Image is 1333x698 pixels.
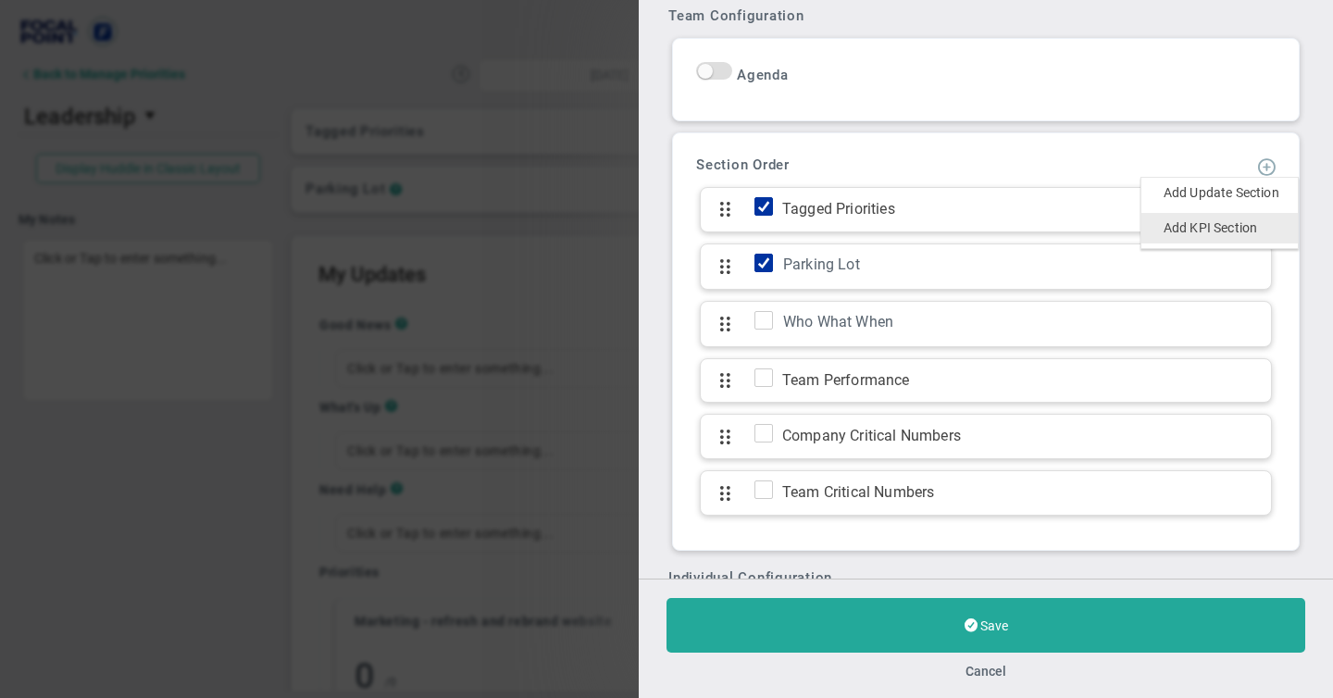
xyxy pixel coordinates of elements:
span: Add KPI Section [1164,220,1257,235]
span: Team Performance [773,370,1262,392]
h3: Section Order [696,156,1276,173]
ul: Click to choose Team Update Section or KPI Section [1257,156,1276,183]
div: Parking Lot [782,254,1262,277]
button: Save [666,598,1305,653]
span: Team Critical Numbers [773,482,1262,504]
h3: Team Configuration [668,7,1303,24]
h3: Agenda [737,67,789,83]
button: Cancel [965,664,1006,679]
span: Add Update Section [1164,185,1279,200]
div: Who What When [782,311,1262,334]
span: Save [980,618,1008,633]
li: Add Team Update Section [1141,178,1298,208]
li: Add Team KPI Section [1141,213,1298,243]
span: Tagged Priorities [773,199,1262,220]
span: Company Critical Numbers [773,426,1262,447]
h3: Individual Configuration [668,569,1303,586]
